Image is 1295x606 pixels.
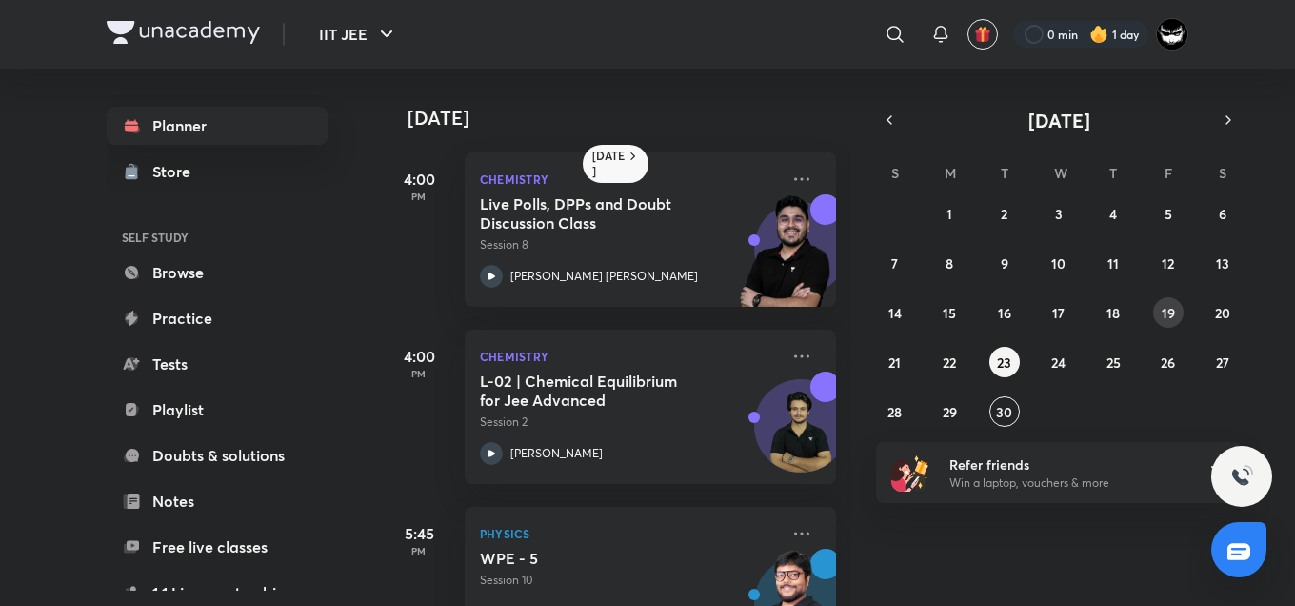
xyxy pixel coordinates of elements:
abbr: Wednesday [1054,164,1067,182]
h5: 4:00 [381,345,457,368]
button: September 11, 2025 [1098,248,1128,278]
button: September 5, 2025 [1153,198,1184,229]
abbr: September 14, 2025 [888,304,902,322]
p: Chemistry [480,345,779,368]
button: avatar [967,19,998,50]
a: Planner [107,107,328,145]
abbr: September 26, 2025 [1161,353,1175,372]
button: September 22, 2025 [934,347,965,377]
a: Browse [107,253,328,292]
button: September 16, 2025 [989,297,1020,328]
h5: 4:00 [381,168,457,191]
abbr: September 6, 2025 [1219,205,1226,223]
abbr: Thursday [1109,164,1117,182]
p: Chemistry [480,168,779,191]
abbr: Friday [1165,164,1172,182]
button: September 24, 2025 [1044,347,1074,377]
abbr: September 27, 2025 [1216,353,1229,372]
abbr: September 29, 2025 [943,403,957,421]
abbr: September 9, 2025 [1001,254,1008,273]
p: Win a laptop, vouchers & more [949,475,1184,492]
abbr: September 15, 2025 [943,304,956,322]
abbr: Tuesday [1001,164,1008,182]
button: IIT JEE [308,15,409,53]
abbr: September 30, 2025 [996,403,1012,421]
abbr: Monday [945,164,956,182]
img: avatar [974,26,991,43]
abbr: Sunday [891,164,899,182]
button: September 30, 2025 [989,396,1020,427]
a: Notes [107,482,328,520]
abbr: September 8, 2025 [946,254,953,273]
button: September 23, 2025 [989,347,1020,377]
h6: Refer friends [949,454,1184,475]
button: September 20, 2025 [1207,297,1238,328]
img: ARSH Khan [1156,18,1188,50]
button: September 19, 2025 [1153,297,1184,328]
abbr: September 3, 2025 [1055,205,1063,223]
p: PM [381,545,457,556]
abbr: September 18, 2025 [1106,304,1120,322]
abbr: September 12, 2025 [1162,254,1174,273]
abbr: Saturday [1219,164,1226,182]
button: September 7, 2025 [880,248,910,278]
p: Physics [480,522,779,545]
abbr: September 24, 2025 [1051,353,1066,372]
p: Session 10 [480,572,779,589]
abbr: September 13, 2025 [1216,254,1229,273]
abbr: September 19, 2025 [1162,304,1175,322]
img: Company Logo [107,21,260,44]
button: September 3, 2025 [1044,198,1074,229]
abbr: September 11, 2025 [1107,254,1119,273]
abbr: September 2, 2025 [1001,205,1007,223]
button: [DATE] [903,107,1215,133]
button: September 15, 2025 [934,297,965,328]
p: PM [381,368,457,379]
p: Session 2 [480,414,779,431]
button: September 12, 2025 [1153,248,1184,278]
button: September 21, 2025 [880,347,910,377]
h4: [DATE] [408,107,855,130]
a: Playlist [107,391,328,429]
button: September 26, 2025 [1153,347,1184,377]
abbr: September 7, 2025 [891,254,898,273]
button: September 29, 2025 [934,396,965,427]
img: unacademy [731,194,836,326]
button: September 18, 2025 [1098,297,1128,328]
img: streak [1089,25,1108,44]
button: September 17, 2025 [1044,297,1074,328]
abbr: September 23, 2025 [997,353,1011,372]
abbr: September 16, 2025 [998,304,1011,322]
button: September 25, 2025 [1098,347,1128,377]
abbr: September 22, 2025 [943,353,956,372]
button: September 10, 2025 [1044,248,1074,278]
abbr: September 25, 2025 [1106,353,1121,372]
abbr: September 1, 2025 [946,205,952,223]
h5: 5:45 [381,522,457,545]
button: September 9, 2025 [989,248,1020,278]
p: PM [381,191,457,202]
img: Avatar [755,390,847,481]
a: Tests [107,345,328,383]
abbr: September 21, 2025 [888,353,901,372]
a: Company Logo [107,21,260,49]
h5: WPE - 5 [480,549,717,568]
button: September 13, 2025 [1207,248,1238,278]
a: Practice [107,299,328,337]
h5: Live Polls, DPPs and Doubt Discussion Class [480,194,717,232]
img: referral [891,454,929,492]
button: September 28, 2025 [880,396,910,427]
a: Store [107,152,328,191]
button: September 2, 2025 [989,198,1020,229]
button: September 27, 2025 [1207,347,1238,377]
button: September 6, 2025 [1207,198,1238,229]
div: Store [152,160,202,183]
p: [PERSON_NAME] [510,445,603,462]
span: [DATE] [1028,108,1090,133]
button: September 1, 2025 [934,198,965,229]
h6: [DATE] [592,149,626,179]
p: [PERSON_NAME] [PERSON_NAME] [510,268,698,285]
abbr: September 28, 2025 [887,403,902,421]
abbr: September 17, 2025 [1052,304,1065,322]
a: Free live classes [107,528,328,566]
